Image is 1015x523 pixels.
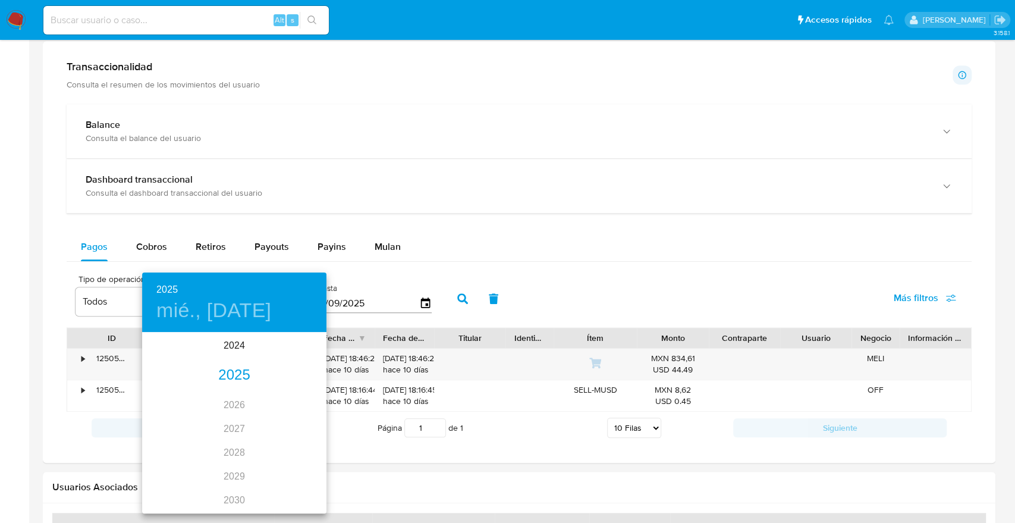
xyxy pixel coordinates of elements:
div: 2024 [142,334,326,358]
div: 2025 [142,364,326,387]
button: 2025 [156,281,178,298]
button: mié., [DATE] [156,298,271,323]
